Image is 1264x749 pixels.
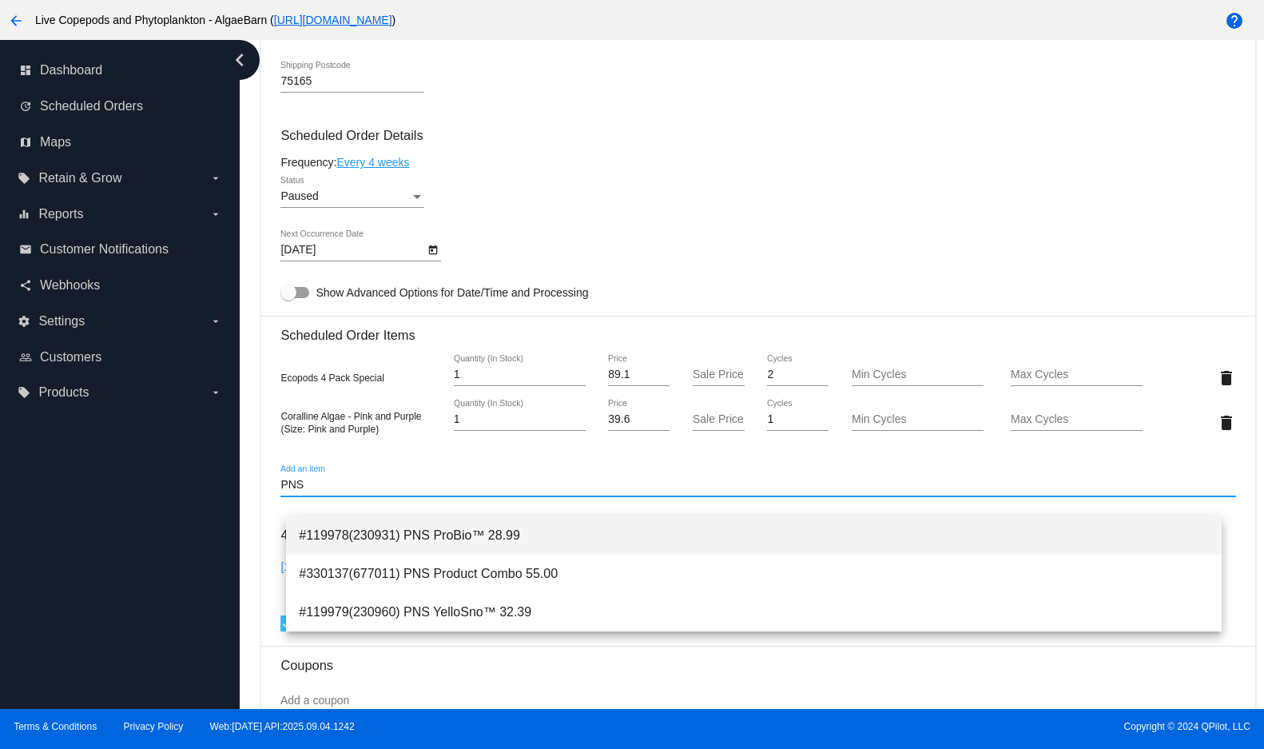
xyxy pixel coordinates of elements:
[19,237,222,262] a: email Customer Notifications
[209,386,222,399] i: arrow_drop_down
[646,721,1250,732] span: Copyright © 2024 QPilot, LLC
[209,208,222,221] i: arrow_drop_down
[280,695,1235,707] input: Add a coupon
[280,411,421,435] span: Coralline Algae - Pink and Purple (Size: Pink and Purple)
[280,518,435,552] h3: 4 Shipping Rates Available
[1217,413,1236,432] mat-icon: delete
[19,58,222,83] a: dashboard Dashboard
[35,14,395,26] span: Live Copepods and Phytoplankton - AlgaeBarn ( )
[1217,369,1236,388] mat-icon: delete
[227,47,252,73] i: chevron_left
[18,315,30,328] i: settings
[40,278,100,293] span: Webhooks
[210,721,355,732] a: Web:[DATE] API:2025.09.04.1242
[209,172,222,185] i: arrow_drop_down
[1011,413,1143,426] input: Max Cycles
[693,369,745,381] input: Sale Price
[19,94,222,119] a: update Scheduled Orders
[6,11,26,30] mat-icon: arrow_back
[19,345,222,370] a: people_outline Customers
[40,242,169,257] span: Customer Notifications
[19,351,32,364] i: people_outline
[693,413,745,426] input: Sale Price
[19,64,32,77] i: dashboard
[280,316,1235,343] h3: Scheduled Order Items
[18,386,30,399] i: local_offer
[19,100,32,113] i: update
[336,156,409,169] a: Every 4 weeks
[852,413,984,426] input: Min Cycles
[19,273,222,298] a: share Webhooks
[19,136,32,149] i: map
[280,560,458,573] a: [156501] Free Shipping (0) | Default
[280,646,1235,673] h3: Coupons
[280,156,1235,169] div: Frequency:
[280,189,318,202] span: Paused
[767,369,829,381] input: Cycles
[280,244,424,257] input: Next Occurrence Date
[280,190,424,203] mat-select: Status
[38,207,83,221] span: Reports
[767,413,829,426] input: Cycles
[38,314,85,329] span: Settings
[38,171,121,185] span: Retain & Grow
[1011,369,1143,381] input: Max Cycles
[299,516,1208,555] span: #119978(230931) PNS ProBio™ 28.99
[19,129,222,155] a: map Maps
[280,75,424,88] input: Shipping Postcode
[124,721,184,732] a: Privacy Policy
[299,593,1208,631] span: #119979(230960) PNS YelloSno™ 32.39
[608,369,670,381] input: Price
[40,350,101,365] span: Customers
[280,479,1235,492] input: Add an item
[424,241,441,257] button: Open calendar
[316,285,588,301] span: Show Advanced Options for Date/Time and Processing
[280,128,1235,143] h3: Scheduled Order Details
[299,555,1208,593] span: #330137(677011) PNS Product Combo 55.00
[280,373,384,384] span: Ecopods 4 Pack Special
[40,99,143,114] span: Scheduled Orders
[14,721,97,732] a: Terms & Conditions
[274,14,392,26] a: [URL][DOMAIN_NAME]
[38,385,89,400] span: Products
[454,369,586,381] input: Quantity (In Stock)
[40,63,102,78] span: Dashboard
[608,413,670,426] input: Price
[454,413,586,426] input: Quantity (In Stock)
[852,369,984,381] input: Min Cycles
[18,208,30,221] i: equalizer
[19,243,32,256] i: email
[19,279,32,292] i: share
[209,315,222,328] i: arrow_drop_down
[18,172,30,185] i: local_offer
[40,135,71,149] span: Maps
[1225,11,1244,30] mat-icon: help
